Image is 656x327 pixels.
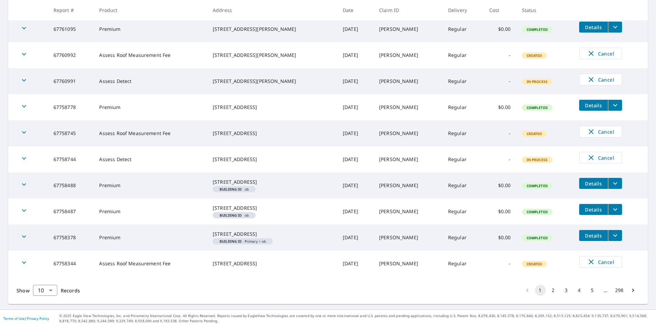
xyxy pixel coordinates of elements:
button: Cancel [579,256,622,268]
button: Go to page 4 [574,285,585,296]
td: Assess Roof Measurement Fee [94,42,207,68]
td: [PERSON_NAME] [374,16,443,42]
button: Cancel [579,152,622,163]
td: 67758778 [48,94,94,120]
td: 67760992 [48,42,94,68]
button: Go to page 3 [561,285,572,296]
nav: pagination navigation [521,285,640,296]
td: Regular [443,146,484,172]
div: [STREET_ADDRESS] [213,179,332,185]
td: [DATE] [337,198,374,225]
td: 67758487 [48,198,94,225]
td: $0.00 [484,198,516,225]
button: detailsBtn-67758487 [579,204,608,215]
td: [DATE] [337,68,374,94]
span: Cancel [586,75,615,84]
button: Cancel [579,126,622,137]
span: Show [16,287,30,294]
td: [DATE] [337,251,374,277]
a: Terms of Use [3,316,25,321]
td: - [484,146,516,172]
button: filesDropdownBtn-67758487 [608,204,622,215]
td: - [484,42,516,68]
td: 67758344 [48,251,94,277]
em: Building ID [220,240,242,243]
div: [STREET_ADDRESS] [213,156,332,163]
span: Records [61,287,80,294]
span: In Process [523,79,552,84]
span: Primary + ob [215,240,270,243]
span: Created [523,262,546,266]
button: detailsBtn-67758488 [579,178,608,189]
td: Regular [443,120,484,146]
span: Completed [523,235,552,240]
div: [STREET_ADDRESS][PERSON_NAME] [213,26,332,33]
td: [PERSON_NAME] [374,68,443,94]
td: Regular [443,68,484,94]
td: [PERSON_NAME] [374,251,443,277]
td: 67758488 [48,172,94,198]
td: [DATE] [337,94,374,120]
div: [STREET_ADDRESS] [213,231,332,238]
td: [PERSON_NAME] [374,146,443,172]
td: 67758745 [48,120,94,146]
div: [STREET_ADDRESS] [213,104,332,111]
span: Details [583,180,604,187]
td: 67760991 [48,68,94,94]
span: Details [583,232,604,239]
span: Details [583,102,604,109]
button: Go to next page [628,285,639,296]
td: [DATE] [337,42,374,68]
div: [STREET_ADDRESS][PERSON_NAME] [213,52,332,59]
td: Assess Detect [94,68,207,94]
span: ob [215,187,253,191]
button: filesDropdownBtn-67758488 [608,178,622,189]
span: Completed [523,27,552,32]
span: Details [583,24,604,31]
td: [PERSON_NAME] [374,42,443,68]
div: Show 10 records [33,285,57,296]
span: Cancel [586,49,615,58]
span: Cancel [586,128,615,136]
td: [DATE] [337,16,374,42]
button: filesDropdownBtn-67758778 [608,100,622,111]
button: Go to page 2 [548,285,559,296]
span: In Process [523,157,552,162]
span: ob [215,214,253,217]
td: Assess Roof Measurement Fee [94,251,207,277]
p: | [3,316,49,320]
td: $0.00 [484,94,516,120]
td: [DATE] [337,146,374,172]
td: Regular [443,225,484,251]
span: Cancel [586,258,615,266]
td: $0.00 [484,16,516,42]
td: Assess Roof Measurement Fee [94,120,207,146]
td: Premium [94,198,207,225]
span: Completed [523,105,552,110]
td: [DATE] [337,172,374,198]
div: [STREET_ADDRESS] [213,205,332,211]
td: Premium [94,16,207,42]
td: $0.00 [484,172,516,198]
td: 67761095 [48,16,94,42]
td: Regular [443,251,484,277]
em: Building ID [220,187,242,191]
div: [STREET_ADDRESS] [213,260,332,267]
div: 10 [33,281,57,300]
button: Cancel [579,48,622,59]
button: detailsBtn-67758378 [579,230,608,241]
span: Completed [523,183,552,188]
span: Details [583,206,604,213]
td: [PERSON_NAME] [374,120,443,146]
td: $0.00 [484,225,516,251]
td: [DATE] [337,225,374,251]
td: Regular [443,94,484,120]
button: page 1 [535,285,546,296]
td: Regular [443,42,484,68]
td: - [484,251,516,277]
td: Regular [443,198,484,225]
div: [STREET_ADDRESS][PERSON_NAME] [213,78,332,85]
button: filesDropdownBtn-67761095 [608,22,622,33]
td: Regular [443,16,484,42]
button: Go to page 298 [613,285,625,296]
